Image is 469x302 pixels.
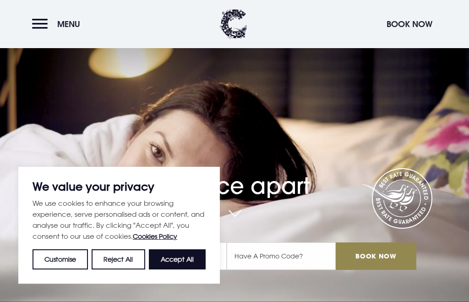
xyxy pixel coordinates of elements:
[149,249,206,269] button: Accept All
[53,155,416,199] h1: A place apart
[18,167,220,284] div: We value your privacy
[32,14,85,34] button: Menu
[227,242,336,270] input: Have A Promo Code?
[92,249,145,269] button: Reject All
[57,19,80,29] span: Menu
[33,249,88,269] button: Customise
[133,232,177,240] a: Cookies Policy
[336,242,416,270] input: Book Now
[382,14,437,34] button: Book Now
[33,181,206,192] p: We value your privacy
[33,198,206,242] p: We use cookies to enhance your browsing experience, serve personalised ads or content, and analys...
[220,9,247,39] img: Clandeboye Lodge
